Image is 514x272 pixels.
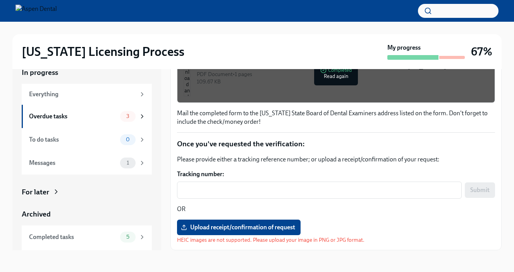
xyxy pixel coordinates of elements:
[177,220,301,235] label: Upload receipt/confirmation of request
[177,139,495,149] p: Once you've requested the verification:
[22,187,49,197] div: For later
[22,44,184,59] h2: [US_STATE] Licensing Process
[122,160,134,166] span: 1
[29,135,117,144] div: To do tasks
[22,128,152,151] a: To do tasks0
[387,43,421,52] strong: My progress
[122,234,134,240] span: 5
[29,159,117,167] div: Messages
[29,112,117,121] div: Overdue tasks
[471,45,492,59] h3: 67%
[22,187,152,197] a: For later
[121,137,134,142] span: 0
[122,113,134,119] span: 3
[15,5,57,17] img: Aspen Dental
[177,43,495,103] button: Download and complete this form to request verification of your [US_STATE] licensePDF Document•1 ...
[22,151,152,175] a: Messages1
[177,205,495,213] p: OR
[197,78,488,85] div: 109.67 KB
[22,68,152,78] a: In progress
[177,170,495,178] label: Tracking number:
[29,233,117,241] div: Completed tasks
[22,105,152,128] a: Overdue tasks3
[22,209,152,219] a: Archived
[29,90,136,99] div: Everything
[177,236,364,244] p: HEIC images are not supported. Please upload your image in PNG or JPG format.
[177,109,495,126] p: Mail the completed form to the [US_STATE] State Board of Dental Examiners address listed on the f...
[184,50,191,96] img: Download and complete this form to request verification of your North Carolina license
[177,155,495,164] p: Please provide either a tracking reference number; or upload a receipt/confirmation of your request:
[197,71,488,78] div: PDF Document • 1 pages
[22,84,152,105] a: Everything
[182,223,295,231] span: Upload receipt/confirmation of request
[22,225,152,249] a: Completed tasks5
